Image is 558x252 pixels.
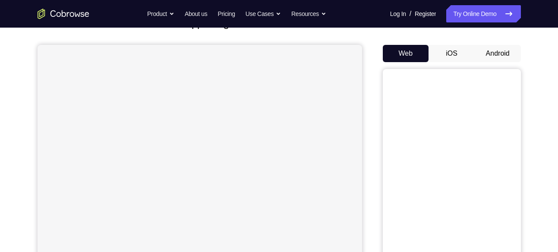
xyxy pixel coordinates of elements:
a: Try Online Demo [446,5,520,22]
button: Web [383,45,429,62]
button: Use Cases [246,5,281,22]
button: Android [475,45,521,62]
a: Pricing [218,5,235,22]
a: Log In [390,5,406,22]
button: Product [147,5,174,22]
span: / [410,9,411,19]
button: Resources [291,5,326,22]
a: Register [415,5,436,22]
a: About us [185,5,207,22]
button: iOS [429,45,475,62]
a: Go to the home page [38,9,89,19]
